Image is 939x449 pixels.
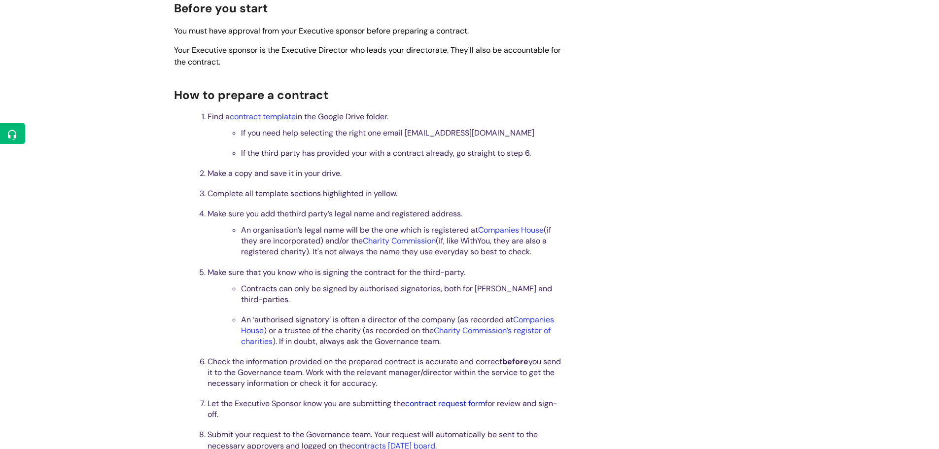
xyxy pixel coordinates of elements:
[405,398,485,409] a: contract request form
[289,208,462,219] span: third party’s legal name and registered address.
[174,0,268,16] span: Before you start
[208,267,465,277] span: Make sure that you know who is signing the contract for the third-party.
[174,87,328,103] span: How to prepare a contract
[241,148,531,158] span: If the third party has provided your with a contract already, go straight to step 6.
[208,168,342,178] span: Make a copy and save it in your drive.
[174,26,469,36] span: You must have approval from your Executive sponsor before preparing a contract.
[241,314,554,336] a: Companies House
[241,225,551,257] span: An organisation’s legal name will be the one which is registered at (if they are incorporated) an...
[174,45,561,68] span: Your Executive sponsor is the Executive Director who leads your directorate. They'll also be acco...
[478,225,544,235] a: Companies House
[208,398,557,419] span: Let the Executive Sponsor know you are submitting the for review and sign-off.
[241,325,551,346] a: Charity Commission’s register of charities
[208,188,397,199] span: Complete all template sections highlighted in yellow.
[502,356,528,367] strong: before
[208,111,388,122] span: Find a in the Google Drive folder.
[241,283,552,305] span: Contracts can only be signed by authorised signatories, both for [PERSON_NAME] and third-parties.
[208,356,561,388] span: Check the information provided on the prepared contract is accurate and correct you send it to th...
[363,236,436,246] a: Charity Commission
[208,208,462,219] span: Make sure you add the
[230,111,296,122] a: contract template
[241,128,534,138] span: If you need help selecting the right one email [EMAIL_ADDRESS][DOMAIN_NAME]
[241,314,554,346] span: An ‘authorised signatory’ is often a director of the company (as recorded at ) or a trustee of th...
